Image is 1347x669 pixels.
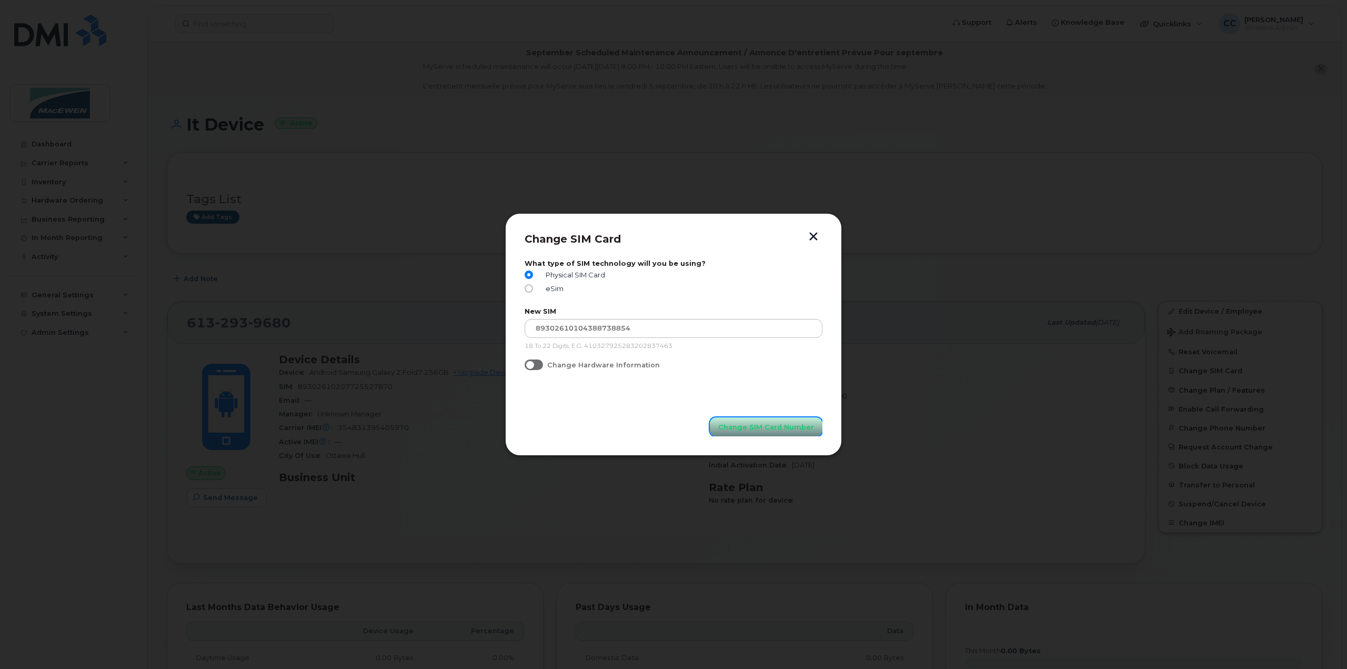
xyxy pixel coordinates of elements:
span: Change Hardware Information [547,361,660,369]
input: Change Hardware Information [525,360,533,368]
span: Change SIM Card Number [718,422,814,432]
input: eSim [525,284,533,293]
input: Input Your New SIM Number [525,319,822,338]
p: 18 To 22 Digits, E.G. 410327925283202837463 [525,342,822,351]
label: New SIM [525,307,822,315]
label: What type of SIM technology will you be using? [525,259,822,267]
button: Change SIM Card Number [710,417,822,436]
input: Physical SIM Card [525,271,533,279]
span: Change SIM Card [525,233,621,245]
span: Physical SIM Card [541,271,605,279]
span: eSim [541,285,564,293]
